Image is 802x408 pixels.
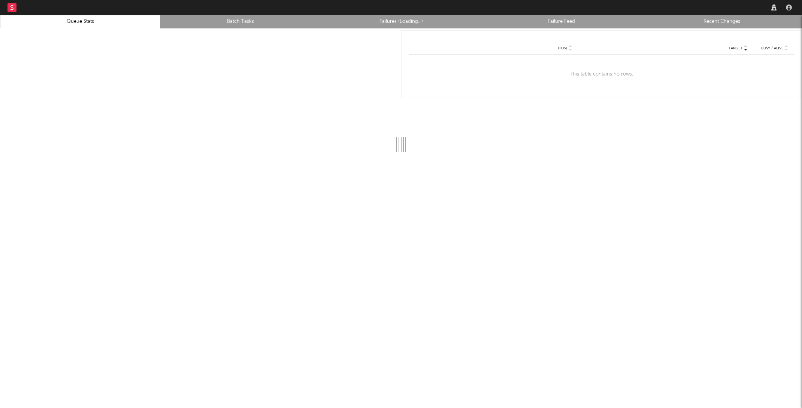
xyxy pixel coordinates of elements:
[4,17,156,26] a: Queue Stats
[646,17,798,26] a: Recent Changes
[761,46,784,50] span: Busy / Alive
[729,46,743,50] span: Target
[325,17,477,26] a: Failures (Loading...)
[485,17,638,26] a: Failure Feed
[409,55,795,94] div: This table contains no rows.
[164,17,317,26] a: Batch Tasks
[558,46,568,50] span: Host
